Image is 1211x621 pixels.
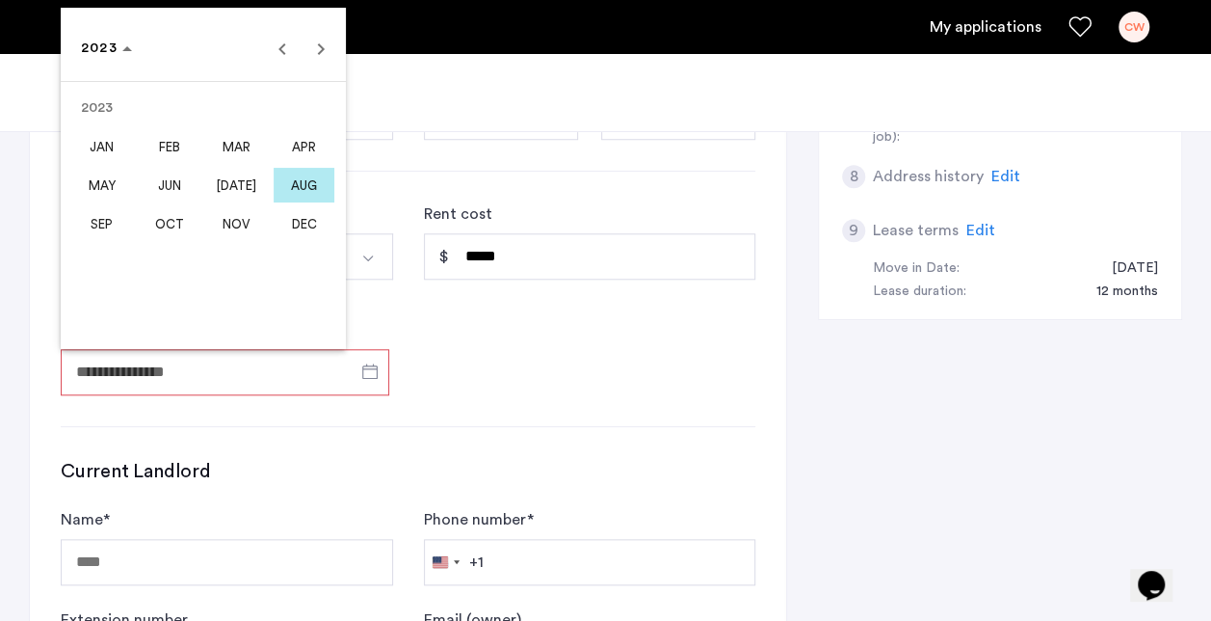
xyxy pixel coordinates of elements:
[81,41,118,55] span: 2023
[136,166,203,204] button: June 2023
[68,89,338,127] td: 2023
[206,206,267,241] span: NOV
[203,127,271,166] button: March 2023
[139,206,199,241] span: OCT
[136,127,203,166] button: February 2023
[274,129,334,164] span: APR
[71,168,132,202] span: MAY
[263,29,302,67] button: Previous year
[139,168,199,202] span: JUN
[71,206,132,241] span: SEP
[71,129,132,164] span: JAN
[206,168,267,202] span: [DATE]
[206,129,267,164] span: MAR
[274,168,334,202] span: AUG
[136,204,203,243] button: October 2023
[203,166,271,204] button: July 2023
[68,127,136,166] button: January 2023
[274,206,334,241] span: DEC
[68,166,136,204] button: May 2023
[302,29,340,67] button: Next year
[139,129,199,164] span: FEB
[203,204,271,243] button: November 2023
[1130,544,1192,602] iframe: chat widget
[271,166,338,204] button: August 2023
[271,127,338,166] button: April 2023
[68,204,136,243] button: September 2023
[73,31,140,66] button: Choose date
[271,204,338,243] button: December 2023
